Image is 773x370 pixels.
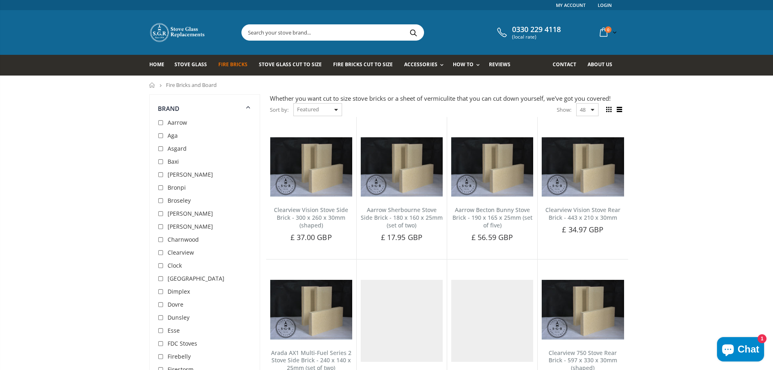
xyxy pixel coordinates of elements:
span: FDC Stoves [168,340,197,347]
span: [GEOGRAPHIC_DATA] [168,275,224,282]
a: Contact [553,55,582,76]
span: Fire Bricks [218,61,248,68]
span: About us [588,61,612,68]
a: Aarrow Becton Bunny Stove Brick - 190 x 165 x 25mm (set of five) [452,206,532,229]
a: How To [453,55,484,76]
span: List view [615,105,624,114]
span: Grid view [605,105,614,114]
a: About us [588,55,618,76]
a: Aarrow Sherbourne Stove Side Brick - 180 x 160 x 25mm (set of two) [361,206,443,229]
span: £ 34.97 GBP [562,225,603,234]
span: Clock [168,262,182,269]
span: Esse [168,327,180,334]
img: Aarrow Ecoburn side fire brick (set of 2) [542,137,624,197]
span: Broseley [168,197,191,204]
a: Fire Bricks [218,55,254,76]
img: Aarrow Ecoburn 7 Side Brick [361,137,443,197]
span: How To [453,61,474,68]
span: Show: [557,103,571,116]
input: Search your stove brand... [242,25,515,40]
span: Reviews [489,61,510,68]
span: Dunsley [168,314,189,321]
span: Charnwood [168,236,199,243]
span: [PERSON_NAME] [168,223,213,230]
span: Stove Glass Cut To Size [259,61,322,68]
div: Whether you want cut to size stove bricks or a sheet of vermiculite that you can cut down yoursel... [270,94,624,103]
span: Baxi [168,158,179,165]
a: Fire Bricks Cut To Size [333,55,399,76]
img: Aarrow Ecoburn side fire brick (set of 2) [270,137,352,197]
span: Dimplex [168,288,190,295]
a: Stove Glass [174,55,213,76]
a: Stove Glass Cut To Size [259,55,328,76]
span: Fire Bricks Cut To Size [333,61,393,68]
a: Home [149,82,155,88]
span: Accessories [404,61,437,68]
span: Aarrow [168,119,187,126]
span: £ 17.95 GBP [381,232,422,242]
span: 0330 229 4118 [512,25,561,34]
span: Asgard [168,145,187,152]
span: Dovre [168,301,183,308]
a: Clearview Vision Stove Rear Brick - 443 x 210 x 30mm [545,206,620,221]
span: Contact [553,61,576,68]
span: [PERSON_NAME] [168,210,213,217]
span: Clearview [168,249,194,256]
span: £ 56.59 GBP [472,232,513,242]
a: Reviews [489,55,517,76]
span: Fire Bricks and Board [166,81,217,89]
a: Accessories [404,55,447,76]
button: Search [405,25,423,40]
span: Firebelly [168,353,191,360]
span: [PERSON_NAME] [168,171,213,178]
span: Bronpi [168,184,186,191]
inbox-online-store-chat: Shopify online store chat [715,337,767,364]
span: Home [149,61,164,68]
a: Clearview Vision Stove Side Brick - 300 x 260 x 30mm (shaped) [274,206,348,229]
span: Sort by: [270,103,289,117]
a: 0330 229 4118 (local rate) [495,25,561,40]
span: Stove Glass [174,61,207,68]
img: Arada AX1 Multi-Fuel Series 2 Stove Side Brick [270,280,352,339]
a: 0 [596,24,618,40]
span: (local rate) [512,34,561,40]
span: £ 37.00 GBP [291,232,332,242]
img: Stove Glass Replacement [149,22,206,43]
a: Home [149,55,170,76]
img: Aarrow AFS1015 Stove Brick Set [451,137,533,197]
span: Brand [158,104,180,113]
span: Aga [168,132,178,139]
span: 0 [605,26,612,33]
img: Aarrow Ecoburn side fire brick (set of 2) [542,280,624,339]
